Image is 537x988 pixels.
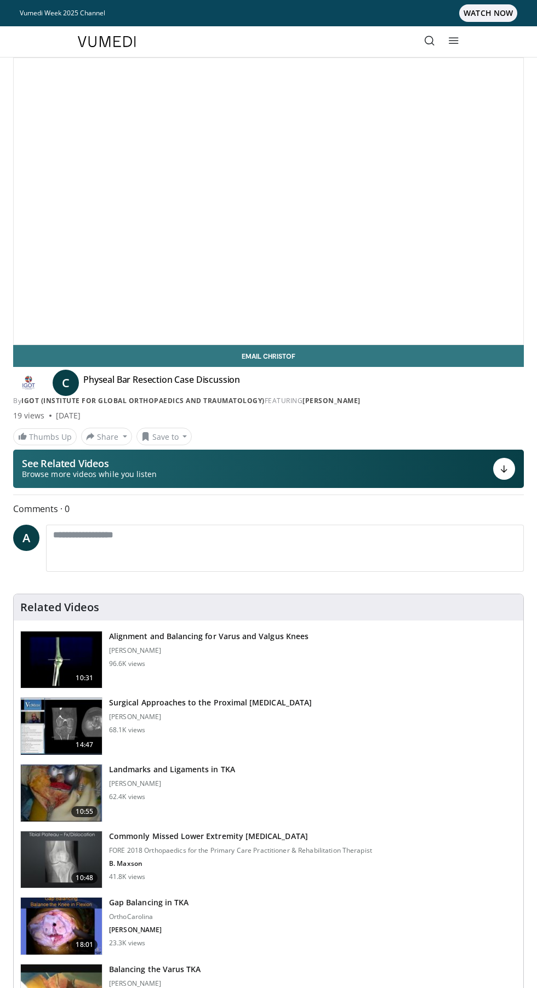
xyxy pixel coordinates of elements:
[81,428,132,445] button: Share
[136,428,192,445] button: Save to
[21,698,102,755] img: DA_UIUPltOAJ8wcH4xMDoxOjB1O8AjAz.150x105_q85_crop-smart_upscale.jpg
[13,502,524,516] span: Comments 0
[13,410,45,421] span: 19 views
[109,726,145,734] p: 68.1K views
[20,601,99,614] h4: Related Videos
[71,872,98,883] span: 10:48
[109,939,145,947] p: 23.3K views
[20,631,517,689] a: 10:31 Alignment and Balancing for Varus and Valgus Knees [PERSON_NAME] 96.6K views
[20,4,517,22] a: Vumedi Week 2025 ChannelWATCH NOW
[22,469,157,480] span: Browse more videos while you listen
[109,897,188,908] h3: Gap Balancing in TKA
[71,739,98,750] span: 14:47
[21,396,265,405] a: IGOT (Institute for Global Orthopaedics and Traumatology)
[109,912,188,921] p: OrthoCarolina
[109,872,145,881] p: 41.8K views
[21,631,102,688] img: 38523_0000_3.png.150x105_q85_crop-smart_upscale.jpg
[22,458,157,469] p: See Related Videos
[53,370,79,396] a: C
[13,345,524,367] a: Email Christof
[109,713,312,721] p: [PERSON_NAME]
[109,926,188,934] p: [PERSON_NAME]
[20,831,517,889] a: 10:48 Commonly Missed Lower Extremity [MEDICAL_DATA] FORE 2018 Orthopaedics for the Primary Care ...
[20,764,517,822] a: 10:55 Landmarks and Ligaments in TKA [PERSON_NAME] 62.4K views
[83,374,240,392] h4: Physeal Bar Resection Case Discussion
[14,58,523,344] video-js: Video Player
[13,525,39,551] a: A
[109,846,372,855] p: FORE 2018 Orthopaedics for the Primary Care Practitioner & Rehabilitation Therapist
[109,779,235,788] p: [PERSON_NAME]
[302,396,361,405] a: [PERSON_NAME]
[21,765,102,822] img: 88434a0e-b753-4bdd-ac08-0695542386d5.150x105_q85_crop-smart_upscale.jpg
[109,859,372,868] p: B. Maxson
[71,806,98,817] span: 10:55
[13,374,44,392] img: IGOT (Institute for Global Orthopaedics and Traumatology)
[109,831,372,842] h3: Commonly Missed Lower Extremity [MEDICAL_DATA]
[71,673,98,683] span: 10:31
[109,764,235,775] h3: Landmarks and Ligaments in TKA
[109,979,201,988] p: [PERSON_NAME]
[56,410,81,421] div: [DATE]
[109,697,312,708] h3: Surgical Approaches to the Proximal [MEDICAL_DATA]
[109,659,145,668] p: 96.6K views
[21,831,102,888] img: 4aa379b6-386c-4fb5-93ee-de5617843a87.150x105_q85_crop-smart_upscale.jpg
[20,897,517,955] a: 18:01 Gap Balancing in TKA OrthoCarolina [PERSON_NAME] 23.3K views
[20,697,517,755] a: 14:47 Surgical Approaches to the Proximal [MEDICAL_DATA] [PERSON_NAME] 68.1K views
[13,450,524,488] button: See Related Videos Browse more videos while you listen
[13,428,77,445] a: Thumbs Up
[78,36,136,47] img: VuMedi Logo
[109,646,309,655] p: [PERSON_NAME]
[13,396,524,406] div: By FEATURING
[21,898,102,955] img: 243629_0004_1.png.150x105_q85_crop-smart_upscale.jpg
[109,631,309,642] h3: Alignment and Balancing for Varus and Valgus Knees
[109,792,145,801] p: 62.4K views
[109,964,201,975] h3: Balancing the Varus TKA
[459,4,517,22] span: WATCH NOW
[71,939,98,950] span: 18:01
